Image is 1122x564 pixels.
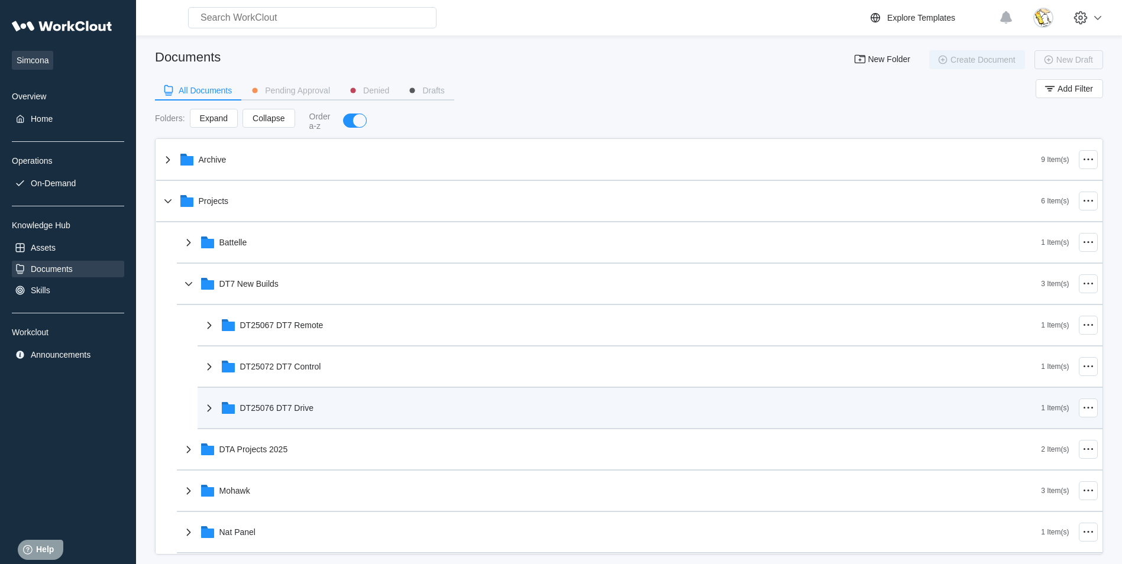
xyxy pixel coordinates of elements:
div: Drafts [422,86,444,95]
div: Knowledge Hub [12,221,124,230]
div: Documents [155,50,221,65]
button: Create Document [929,50,1025,69]
span: Collapse [253,114,284,122]
div: DT25076 DT7 Drive [240,403,314,413]
button: Denied [339,82,399,99]
div: Skills [31,286,50,295]
button: New Folder [846,50,920,69]
div: 1 Item(s) [1041,362,1069,371]
div: Explore Templates [887,13,955,22]
div: DTA Projects 2025 [219,445,288,454]
span: Expand [200,114,228,122]
div: Battelle [219,238,247,247]
div: 3 Item(s) [1041,487,1069,495]
div: 2 Item(s) [1041,445,1069,453]
div: 9 Item(s) [1041,155,1069,164]
button: Add Filter [1036,79,1103,98]
span: New Draft [1056,56,1093,64]
div: Documents [31,264,73,274]
div: Denied [363,86,389,95]
a: Explore Templates [868,11,993,25]
img: download.jpg [1033,8,1053,28]
button: All Documents [155,82,241,99]
span: Create Document [950,56,1016,64]
div: Nat Panel [219,527,256,537]
button: Expand [190,109,238,128]
div: 3 Item(s) [1041,280,1069,288]
button: Collapse [242,109,295,128]
div: 1 Item(s) [1041,404,1069,412]
a: Home [12,111,124,127]
div: Assets [31,243,56,252]
a: Skills [12,282,124,299]
div: Order a-z [309,112,332,131]
input: Search WorkClout [188,7,436,28]
a: Assets [12,239,124,256]
button: New Draft [1034,50,1103,69]
div: DT25072 DT7 Control [240,362,321,371]
div: Workclout [12,328,124,337]
div: On-Demand [31,179,76,188]
div: DT25067 DT7 Remote [240,320,324,330]
div: 1 Item(s) [1041,528,1069,536]
div: Folders : [155,114,185,123]
div: 6 Item(s) [1041,197,1069,205]
div: Overview [12,92,124,101]
span: Simcona [12,51,53,70]
div: All Documents [179,86,232,95]
span: New Folder [868,55,910,64]
a: Documents [12,261,124,277]
div: Projects [199,196,229,206]
div: 1 Item(s) [1041,321,1069,329]
button: Drafts [399,82,454,99]
div: Home [31,114,53,124]
div: DT7 New Builds [219,279,279,289]
div: 1 Item(s) [1041,238,1069,247]
div: Pending Approval [265,86,330,95]
a: On-Demand [12,175,124,192]
button: Pending Approval [241,82,339,99]
div: Archive [199,155,227,164]
div: Mohawk [219,486,250,495]
a: Announcements [12,346,124,363]
div: Announcements [31,350,90,359]
span: Add Filter [1058,85,1093,93]
div: Operations [12,156,124,166]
